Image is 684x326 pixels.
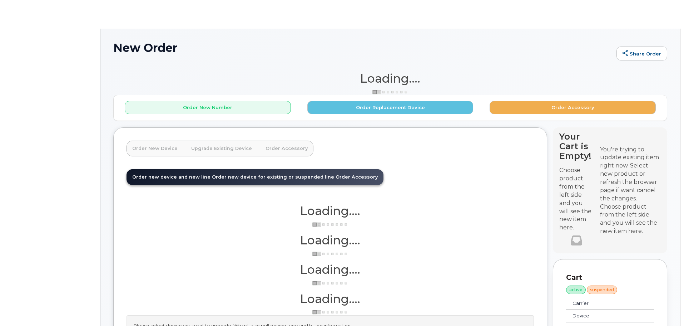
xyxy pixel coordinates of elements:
[559,166,594,232] p: Choose product from the left side and you will see the new item here.
[307,101,474,114] button: Order Replacement Device
[127,141,183,156] a: Order New Device
[260,141,313,156] a: Order Accessory
[566,310,638,322] td: Device
[312,222,348,227] img: ajax-loader-3a6953c30dc77f0bf724df975f13086db4f4c1262e45940f03d1251963f1bf2e.gif
[127,263,534,276] h1: Loading....
[312,310,348,315] img: ajax-loader-3a6953c30dc77f0bf724df975f13086db4f4c1262e45940f03d1251963f1bf2e.gif
[127,234,534,247] h1: Loading....
[113,72,667,85] h1: Loading....
[212,174,334,180] span: Order new device for existing or suspended line
[127,292,534,305] h1: Loading....
[336,174,378,180] span: Order Accessory
[490,101,656,114] button: Order Accessory
[566,272,654,283] p: Cart
[127,204,534,217] h1: Loading....
[559,132,594,161] h4: Your Cart is Empty!
[113,42,613,54] h1: New Order
[616,47,667,61] a: Share Order
[312,251,348,257] img: ajax-loader-3a6953c30dc77f0bf724df975f13086db4f4c1262e45940f03d1251963f1bf2e.gif
[566,297,638,310] td: Carrier
[132,174,210,180] span: Order new device and new line
[125,101,291,114] button: Order New Number
[600,146,661,203] div: You're trying to update existing item right now. Select new product or refresh the browser page i...
[372,89,408,95] img: ajax-loader-3a6953c30dc77f0bf724df975f13086db4f4c1262e45940f03d1251963f1bf2e.gif
[185,141,258,156] a: Upgrade Existing Device
[566,286,586,294] div: active
[600,203,661,235] div: Choose product from the left side and you will see the new item here.
[312,281,348,286] img: ajax-loader-3a6953c30dc77f0bf724df975f13086db4f4c1262e45940f03d1251963f1bf2e.gif
[587,286,617,294] div: suspended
